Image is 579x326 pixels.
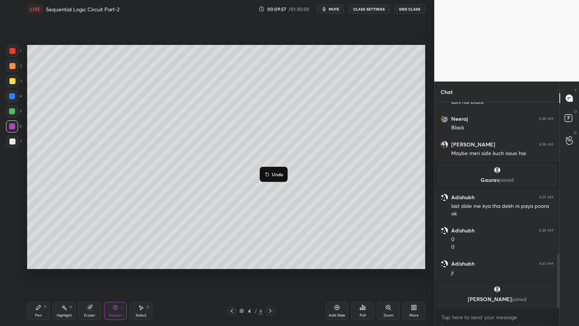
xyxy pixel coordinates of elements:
img: d2384138f60c4c5aac30c971995c5891.png [441,260,448,268]
p: Undo [272,171,283,177]
div: P [44,305,46,309]
div: grid [435,102,559,308]
h6: Adishubh [451,260,475,267]
div: 4 [245,309,253,313]
img: d2384138f60c4c5aac30c971995c5891.png [441,194,448,201]
img: 9a222fc790464ce99f08589a9299f2c1.39633050_3 [441,141,448,148]
h6: Adishubh [451,227,475,234]
div: 6:36 AM [539,117,553,121]
h6: Neeraj [451,115,468,122]
div: 6:39 AM [539,228,553,233]
div: 5 [6,105,22,117]
h6: [PERSON_NAME] [451,141,495,148]
div: 0 [451,236,553,243]
div: 7 [6,135,22,148]
div: S [147,305,149,309]
div: Add Slide [329,314,345,317]
div: 2 [6,60,22,72]
div: H [69,305,72,309]
div: 6 [6,120,22,132]
h4: Sequential Logic Circuit Part-2 [46,6,119,13]
div: 1 [6,45,21,57]
span: joined [512,295,527,303]
p: [PERSON_NAME] [441,296,553,302]
button: End Class [394,5,425,14]
button: mute [317,5,344,14]
div: L [121,305,123,309]
div: 3 [6,75,22,87]
button: Undo [263,170,285,179]
div: ok [451,210,553,218]
div: ji [451,269,553,277]
div: Poll [360,314,366,317]
div: 4 [258,308,263,314]
div: Maybe meri side kuch issue hai [451,150,553,157]
div: 6:37 AM [539,195,553,200]
div: Eraser [84,314,95,317]
div: More [409,314,419,317]
span: mute [329,6,339,12]
div: Highlight [57,314,72,317]
div: LIVE [27,5,43,14]
div: 6:41 AM [539,261,553,266]
p: Chat [435,82,459,102]
p: Gaurav [441,177,553,183]
div: sahi hai black [451,98,553,106]
div: Pen [35,314,42,317]
button: CLASS SETTINGS [348,5,390,14]
p: T [574,88,577,93]
img: d2384138f60c4c5aac30c971995c5891.png [441,227,448,234]
img: default.png [493,286,501,293]
div: Zoom [383,314,394,317]
div: 6:36 AM [539,142,553,147]
div: / [254,309,257,313]
img: default.png [493,166,501,174]
div: Black [451,124,553,132]
p: D [574,109,577,114]
img: bd82cd2e21954e75be78917a8af70c43.jpg [441,115,448,123]
p: G [574,130,577,135]
div: Select [136,314,147,317]
div: 0 [451,243,553,251]
div: 4 [6,90,22,102]
div: last slide me kya tha dekh ni paya poora [451,203,553,210]
span: joined [499,176,514,183]
h6: Adishubh [451,194,475,201]
div: Shapes [109,314,122,317]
